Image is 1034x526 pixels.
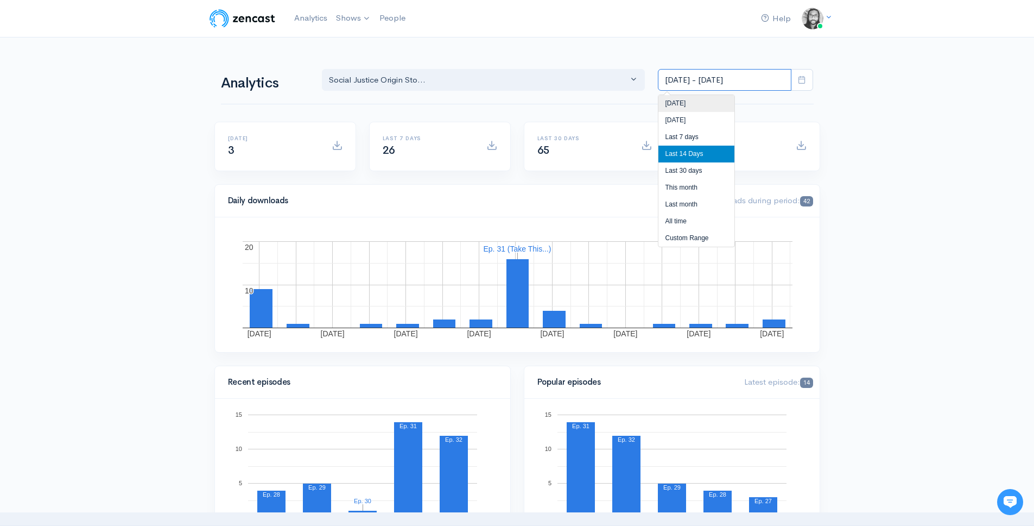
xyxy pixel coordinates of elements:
[537,378,732,387] h4: Popular episodes
[687,329,711,338] text: [DATE]
[760,329,784,338] text: [DATE]
[16,53,201,70] h1: Hi 👋
[238,480,242,486] text: 5
[537,135,628,141] h6: Last 30 days
[245,243,253,252] text: 20
[544,446,551,452] text: 10
[709,491,726,498] text: Ep. 28
[228,412,497,521] svg: A chart.
[692,135,783,141] h6: All time
[247,329,271,338] text: [DATE]
[544,411,551,418] text: 15
[320,329,344,338] text: [DATE]
[754,498,772,504] text: Ep. 27
[221,76,309,91] h1: Analytics
[800,196,813,206] span: 42
[332,7,375,30] a: Shows
[228,135,319,141] h6: [DATE]
[658,69,791,91] input: analytics date range selector
[613,329,637,338] text: [DATE]
[263,491,280,498] text: Ep. 28
[228,196,691,205] h4: Daily downloads
[375,7,410,30] a: People
[658,146,734,162] li: Last 14 Days
[540,329,564,338] text: [DATE]
[658,213,734,230] li: All time
[245,286,253,295] text: 10
[383,135,473,141] h6: Last 7 days
[537,143,550,157] span: 65
[618,436,635,443] text: Ep. 32
[548,480,551,486] text: 5
[483,245,551,253] text: Ep. 31 (Take This...)
[658,162,734,179] li: Last 30 days
[329,74,629,86] div: Social Justice Origin Sto...
[703,195,813,205] span: Downloads during period:
[394,329,417,338] text: [DATE]
[322,69,645,91] button: Social Justice Origin Sto...
[997,489,1023,515] iframe: gist-messenger-bubble-iframe
[658,196,734,213] li: Last month
[31,204,194,226] input: Search articles
[70,151,130,159] span: New conversation
[658,112,734,129] li: [DATE]
[290,7,332,30] a: Analytics
[228,143,234,157] span: 3
[467,329,491,338] text: [DATE]
[383,143,395,157] span: 26
[658,230,734,247] li: Custom Range
[445,436,462,443] text: Ep. 32
[228,378,491,387] h4: Recent episodes
[800,378,813,388] span: 14
[537,412,807,521] svg: A chart.
[572,423,589,429] text: Ep. 31
[208,8,277,29] img: ZenCast Logo
[235,446,242,452] text: 10
[658,95,734,112] li: [DATE]
[658,179,734,196] li: This month
[757,7,795,30] a: Help
[658,129,734,146] li: Last 7 days
[15,186,202,199] p: Find an answer quickly
[16,72,201,124] h2: Just let us know if you need anything and we'll be happy to help! 🙂
[228,230,807,339] svg: A chart.
[802,8,823,29] img: ...
[399,423,417,429] text: Ep. 31
[235,411,242,418] text: 15
[308,484,326,491] text: Ep. 29
[354,498,371,504] text: Ep. 30
[17,144,200,166] button: New conversation
[744,377,813,387] span: Latest episode:
[663,484,681,491] text: Ep. 29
